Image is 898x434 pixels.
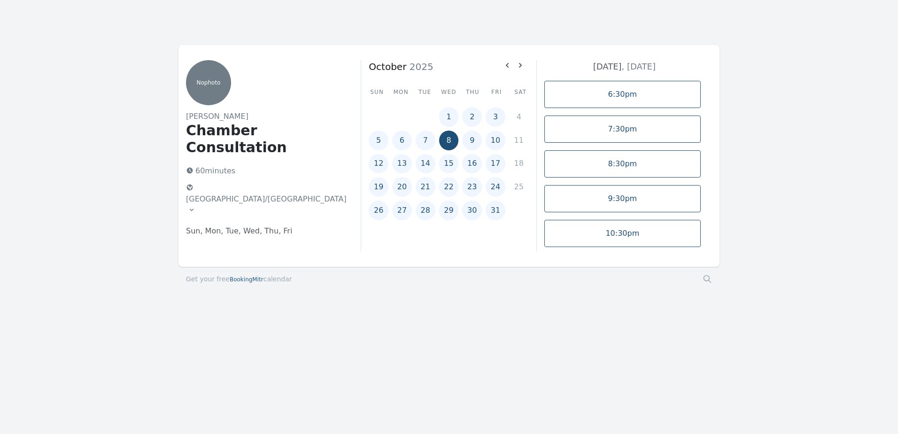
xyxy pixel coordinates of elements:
[462,177,482,197] button: 23
[593,62,622,71] strong: [DATE]
[416,131,435,150] button: 7
[416,201,435,220] button: 28
[186,274,292,284] a: Get your freeBookingMitrcalendar
[186,79,231,86] p: No photo
[369,177,388,197] button: 19
[392,154,412,174] button: 13
[464,88,481,96] div: Thu
[486,177,505,197] button: 24
[544,220,701,247] a: 10:30pm
[462,131,482,150] button: 9
[462,201,482,220] button: 30
[509,131,529,150] button: 11
[512,88,529,96] div: Sat
[186,122,346,156] h1: Chamber Consultation
[462,154,482,174] button: 16
[392,201,412,220] button: 27
[439,201,459,220] button: 29
[186,225,346,237] p: Sun, Mon, Tue, Wed, Thu, Fri
[544,150,701,178] a: 8:30pm
[462,107,482,127] button: 2
[439,154,459,174] button: 15
[509,154,529,174] button: 18
[186,111,346,122] h2: [PERSON_NAME]
[406,61,433,72] span: 2025
[392,177,412,197] button: 20
[393,88,409,96] div: Mon
[441,88,457,96] div: Wed
[509,177,529,197] button: 25
[416,177,435,197] button: 21
[488,88,505,96] div: Fri
[544,185,701,212] a: 9:30pm
[182,163,346,178] p: 60 minutes
[369,131,388,150] button: 5
[182,180,350,218] button: [GEOGRAPHIC_DATA]/[GEOGRAPHIC_DATA]
[544,81,701,108] a: 6:30pm
[486,201,505,220] button: 31
[439,107,459,127] button: 1
[509,107,529,127] button: 4
[486,154,505,174] button: 17
[486,107,505,127] button: 3
[486,131,505,150] button: 10
[439,131,459,150] button: 8
[369,61,406,72] strong: October
[416,154,435,174] button: 14
[392,131,412,150] button: 6
[369,154,388,174] button: 12
[439,177,459,197] button: 22
[622,62,656,71] span: , [DATE]
[369,201,388,220] button: 26
[230,276,263,283] span: BookingMitr
[369,88,385,96] div: Sun
[417,88,433,96] div: Tue
[544,116,701,143] a: 7:30pm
